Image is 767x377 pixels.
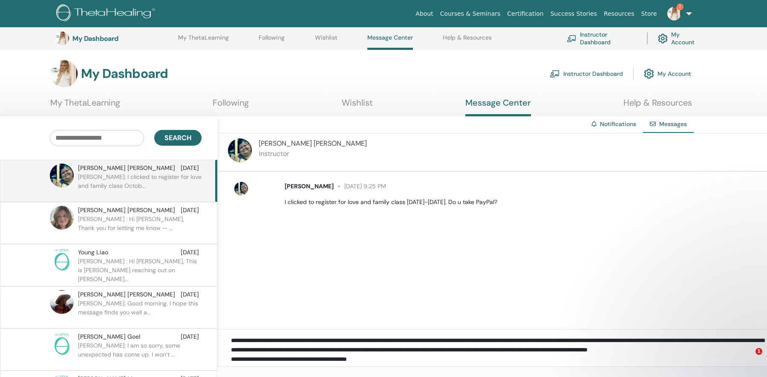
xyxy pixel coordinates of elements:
span: 1 [755,348,762,355]
img: cog.svg [644,66,654,81]
img: default.jpg [50,60,78,87]
p: [PERSON_NAME]: I clicked to register for love and family class Octob... [78,173,202,198]
iframe: Intercom live chat [738,348,758,368]
a: Instructor Dashboard [567,29,637,48]
span: [DATE] [181,206,199,215]
p: I clicked to register for love and family class [DATE]-[DATE]. Do u take PayPal? [285,198,757,207]
img: default.jpg [228,138,252,162]
img: chalkboard-teacher.svg [567,35,577,42]
img: logo.png [56,4,158,23]
span: [PERSON_NAME] [285,182,334,190]
span: [PERSON_NAME] [PERSON_NAME] [259,139,367,148]
h3: My Dashboard [81,66,168,81]
a: About [412,6,436,22]
a: Following [259,34,285,48]
a: Help & Resources [443,34,492,48]
p: [PERSON_NAME] : Hi [PERSON_NAME], Thank you for letting me know — ... [78,215,202,240]
a: Certification [504,6,547,22]
a: My Account [644,64,691,83]
img: default.jpg [667,7,681,20]
img: no-photo.png [50,248,74,272]
a: Help & Resources [623,98,692,114]
span: Messages [659,120,687,128]
a: Instructor Dashboard [550,64,623,83]
span: Young Liao [78,248,108,257]
a: Wishlist [342,98,373,114]
button: Search [154,130,202,146]
span: [DATE] [181,332,199,341]
a: Message Center [367,34,413,50]
span: [PERSON_NAME] [PERSON_NAME] [78,290,175,299]
img: default.jpg [55,32,69,45]
span: [DATE] 9:25 PM [334,182,386,190]
img: default.jpg [50,164,74,187]
img: chalkboard-teacher.svg [550,70,560,78]
a: My ThetaLearning [178,34,229,48]
p: [PERSON_NAME]: Good morning. I hope this message finds you well a... [78,299,202,325]
span: [DATE] [181,290,199,299]
p: [PERSON_NAME]: I am so sorry, some unexpected has come up. I won’t ... [78,341,202,367]
span: [DATE] [181,164,199,173]
span: [PERSON_NAME] Goel [78,332,140,341]
a: Wishlist [315,34,337,48]
img: no-photo.png [50,332,74,356]
p: Instructor [259,149,367,159]
a: My ThetaLearning [50,98,120,114]
img: default.jpg [234,182,248,196]
a: Success Stories [547,6,600,22]
p: [PERSON_NAME] : Hi [PERSON_NAME], This is [PERSON_NAME] reaching out on [PERSON_NAME]... [78,257,202,282]
img: default.jpg [50,206,74,230]
a: Notifications [600,120,636,128]
a: Resources [600,6,638,22]
span: Search [164,133,191,142]
img: default.jpg [50,290,74,314]
h3: My Dashboard [72,35,158,43]
a: Message Center [465,98,531,116]
a: Store [638,6,660,22]
a: My Account [658,29,703,48]
a: Courses & Seminars [437,6,504,22]
span: 1 [677,3,683,10]
img: cog.svg [658,32,668,46]
span: [PERSON_NAME] [PERSON_NAME] [78,164,175,173]
span: [DATE] [181,248,199,257]
a: Following [213,98,249,114]
span: [PERSON_NAME] [PERSON_NAME] [78,206,175,215]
